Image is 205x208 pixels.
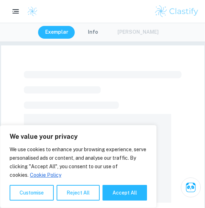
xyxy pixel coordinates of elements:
[181,177,201,197] button: Ask Clai
[10,132,147,141] p: We value your privacy
[57,185,100,201] button: Reject All
[30,172,62,178] a: Cookie Policy
[77,26,109,39] button: Info
[154,4,199,18] img: Clastify logo
[23,6,38,17] a: Clastify logo
[10,185,54,201] button: Customise
[102,185,147,201] button: Accept All
[10,145,147,179] p: We use cookies to enhance your browsing experience, serve personalised ads or content, and analys...
[27,6,38,17] img: Clastify logo
[38,26,75,39] button: Exemplar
